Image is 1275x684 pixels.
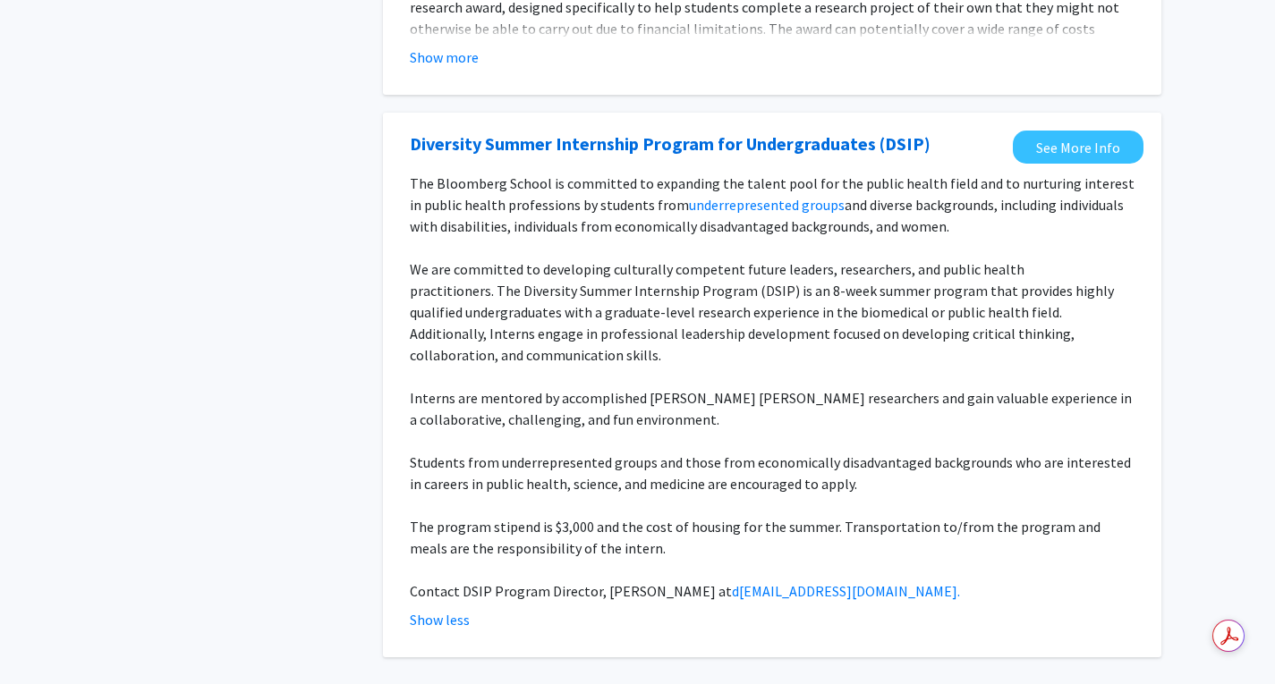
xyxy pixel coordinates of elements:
a: d [732,582,739,600]
button: Show more [410,46,479,68]
button: Show less [410,609,470,630]
p: Students from underrepresented groups and those from economically disadvantaged backgrounds who a... [410,452,1135,494]
iframe: Chat [13,604,76,671]
p: Interns are mentored by accomplished [PERSON_NAME] [PERSON_NAME] researchers and gain valuable ex... [410,387,1135,430]
span: Contact DSIP Program Director, [PERSON_NAME] at [410,582,732,600]
a: [EMAIL_ADDRESS][DOMAIN_NAME]. [739,582,960,600]
p: The Bloomberg School is committed to expanding the talent pool for the public health field and to... [410,173,1135,237]
a: underrepresented groups [689,196,845,214]
a: Opens in a new tab [1013,131,1143,164]
span: The program stipend is $3,000 and the cost of housing for the summer. Transportation to/from the ... [410,518,1101,557]
p: We are committed to developing culturally competent future leaders, researchers, and public healt... [410,258,1135,366]
a: Opens in a new tab [410,131,931,157]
